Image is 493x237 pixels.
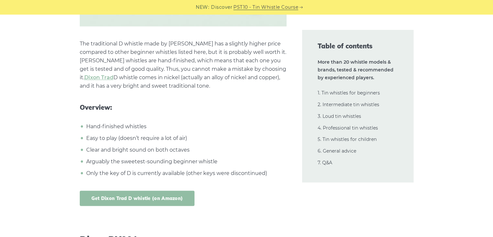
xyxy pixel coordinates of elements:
[85,146,287,154] li: Clear and bright sound on both octaves
[318,90,380,96] a: 1. Tin whistles for beginners
[318,42,398,51] span: Table of contents
[318,102,379,107] a: 2. Intermediate tin whistles
[196,4,209,11] span: NEW:
[85,122,287,131] li: Hand-finished whistles
[85,169,287,178] li: Only the key of D is currently available (other keys were discontinued)
[84,74,113,81] a: Dixon Trad
[318,59,393,81] strong: More than 20 whistle models & brands, tested & recommended by experienced players.
[211,4,232,11] span: Discover
[80,104,287,111] span: Overview:
[85,157,287,166] li: Arguably the sweetest-sounding beginner whistle
[85,134,287,143] li: Easy to play (doesn’t require a lot of air)
[318,125,378,131] a: 4. Professional tin whistles
[318,136,377,142] a: 5. Tin whistles for children
[80,191,195,206] a: Get Dixon Trad D whistle (on Amazon)
[318,160,332,166] a: 7. Q&A
[80,40,287,90] p: The traditional D whistle made by [PERSON_NAME] has a slightly higher price compared to other beg...
[318,113,361,119] a: 3. Loud tin whistles
[233,4,298,11] a: PST10 - Tin Whistle Course
[318,148,356,154] a: 6. General advice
